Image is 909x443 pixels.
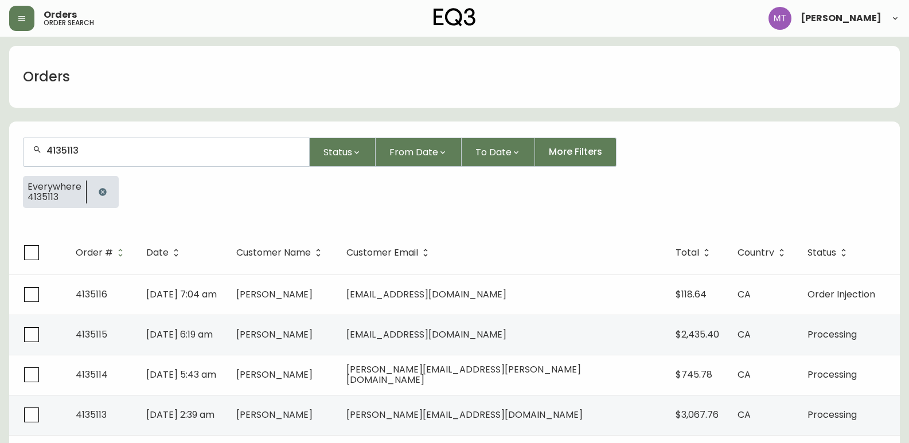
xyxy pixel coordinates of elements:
[236,288,313,301] span: [PERSON_NAME]
[346,248,433,258] span: Customer Email
[807,408,857,421] span: Processing
[549,146,602,158] span: More Filters
[807,368,857,381] span: Processing
[346,249,418,256] span: Customer Email
[676,408,719,421] span: $3,067.76
[807,288,875,301] span: Order Injection
[44,10,77,19] span: Orders
[738,249,774,256] span: Country
[676,249,699,256] span: Total
[76,408,107,421] span: 4135113
[807,248,851,258] span: Status
[807,328,857,341] span: Processing
[346,328,506,341] span: [EMAIL_ADDRESS][DOMAIN_NAME]
[376,138,462,167] button: From Date
[738,368,751,381] span: CA
[76,249,113,256] span: Order #
[236,248,326,258] span: Customer Name
[738,328,751,341] span: CA
[146,249,169,256] span: Date
[146,408,214,421] span: [DATE] 2:39 am
[676,288,707,301] span: $118.64
[76,328,107,341] span: 4135115
[346,363,581,386] span: [PERSON_NAME][EMAIL_ADDRESS][PERSON_NAME][DOMAIN_NAME]
[146,248,184,258] span: Date
[28,192,81,202] span: 4135113
[801,14,881,23] span: [PERSON_NAME]
[389,145,438,159] span: From Date
[535,138,617,167] button: More Filters
[462,138,535,167] button: To Date
[346,408,583,421] span: [PERSON_NAME][EMAIL_ADDRESS][DOMAIN_NAME]
[346,288,506,301] span: [EMAIL_ADDRESS][DOMAIN_NAME]
[146,288,217,301] span: [DATE] 7:04 am
[146,368,216,381] span: [DATE] 5:43 am
[44,19,94,26] h5: order search
[323,145,352,159] span: Status
[146,328,213,341] span: [DATE] 6:19 am
[310,138,376,167] button: Status
[768,7,791,30] img: 397d82b7ede99da91c28605cdd79fceb
[76,248,128,258] span: Order #
[676,248,714,258] span: Total
[807,249,836,256] span: Status
[475,145,512,159] span: To Date
[46,145,300,156] input: Search
[738,288,751,301] span: CA
[434,8,476,26] img: logo
[236,249,311,256] span: Customer Name
[76,368,108,381] span: 4135114
[236,328,313,341] span: [PERSON_NAME]
[738,248,789,258] span: Country
[738,408,751,421] span: CA
[236,408,313,421] span: [PERSON_NAME]
[236,368,313,381] span: [PERSON_NAME]
[676,328,719,341] span: $2,435.40
[76,288,107,301] span: 4135116
[23,67,70,87] h1: Orders
[676,368,712,381] span: $745.78
[28,182,81,192] span: Everywhere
